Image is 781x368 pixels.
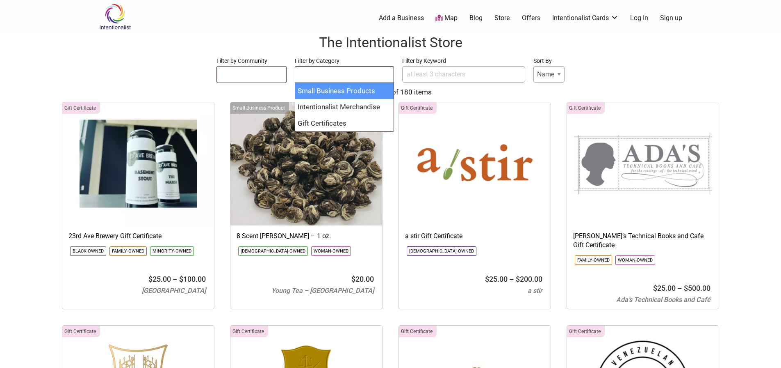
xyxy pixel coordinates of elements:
span: – [677,284,682,292]
span: – [509,275,514,283]
img: Intentionalist [96,3,134,30]
div: Click to show only this category [62,326,100,337]
label: Filter by Category [295,56,394,66]
input: at least 3 characters [402,66,525,83]
div: Click to show only this category [399,102,437,114]
li: Click to show only this community [407,246,476,256]
li: Click to show only this community [109,246,147,256]
li: Click to show only this community [575,255,612,265]
span: Ada’s Technical Books and Café [616,296,710,304]
h3: a stir Gift Certificate [405,232,544,241]
li: Click to show only this community [70,246,106,256]
div: Click to show only this category [567,102,605,114]
li: Intentionalist Merchandise [295,99,394,115]
bdi: 25.00 [485,275,508,283]
label: Filter by Keyword [402,56,525,66]
bdi: 100.00 [179,275,206,283]
a: Sign up [660,14,682,23]
a: Add a Business [379,14,424,23]
span: $ [148,275,153,283]
span: – [173,275,178,283]
a: Offers [522,14,540,23]
span: $ [179,275,183,283]
li: Click to show only this community [238,246,308,256]
img: Young Tea 8 Scent Jasmine Green Pearl [230,102,382,225]
span: $ [351,275,355,283]
li: Gift Certificates [295,115,394,131]
a: Intentionalist Cards [552,14,619,23]
li: Click to show only this community [150,246,194,256]
span: a stir [528,287,542,294]
bdi: 200.00 [516,275,542,283]
li: Click to show only this community [311,246,351,256]
span: $ [516,275,520,283]
div: Click to show only this category [230,326,268,337]
bdi: 25.00 [148,275,171,283]
div: Click to show only this category [230,102,289,114]
h1: The Intentionalist Store [8,33,773,53]
span: $ [653,284,657,292]
a: Blog [469,14,483,23]
span: $ [485,275,489,283]
div: Showing 180 of 180 items [8,87,773,98]
div: Click to show only this category [62,102,100,114]
img: Adas Technical Books and Cafe Logo [567,102,719,225]
div: Click to show only this category [567,326,605,337]
div: Click to show only this category [399,326,437,337]
bdi: 500.00 [684,284,710,292]
a: Log In [630,14,648,23]
bdi: 20.00 [351,275,374,283]
a: Store [494,14,510,23]
span: Young Tea – [GEOGRAPHIC_DATA] [271,287,374,294]
span: [GEOGRAPHIC_DATA] [142,287,206,294]
span: $ [684,284,688,292]
li: Small Business Products [295,83,394,99]
li: Click to show only this community [615,255,655,265]
h3: [PERSON_NAME]’s Technical Books and Cafe Gift Certificate [573,232,713,250]
label: Filter by Community [216,56,287,66]
bdi: 25.00 [653,284,676,292]
h3: 23rd Ave Brewery Gift Certificate [68,232,208,241]
label: Sort By [533,56,565,66]
a: Map [435,14,458,23]
h3: 8 Scent [PERSON_NAME] – 1 oz. [237,232,376,241]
